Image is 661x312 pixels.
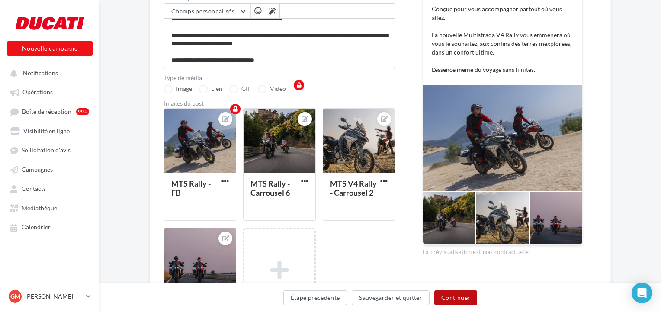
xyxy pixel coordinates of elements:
button: Champs personnalisés [164,4,250,19]
a: GM [PERSON_NAME] [7,288,93,305]
button: Sauvegarder et quitter [352,290,430,305]
div: MTS V4 Rally - Carrousel 2 [330,179,377,197]
span: Boîte de réception [22,108,71,115]
button: Nouvelle campagne [7,41,93,56]
div: MTS Rally - Carrousel 6 [250,179,290,197]
a: Visibilité en ligne [5,123,94,138]
a: Contacts [5,180,94,196]
label: Type de média [164,75,395,81]
p: Conçue pour vous accompagner partout où vous allez. La nouvelle Multistrada V4 Rally vous emmèner... [432,5,574,74]
span: Calendrier [22,224,51,231]
p: [PERSON_NAME] [25,292,83,301]
span: GM [10,292,20,301]
a: Calendrier [5,219,94,235]
button: Étape précédente [283,290,347,305]
a: Opérations [5,84,94,100]
span: Visibilité en ligne [23,127,70,135]
span: Opérations [22,89,53,96]
span: Notifications [23,69,58,77]
div: Open Intercom Messenger [632,283,652,303]
div: La prévisualisation est non-contractuelle [423,245,583,256]
a: Campagnes [5,161,94,177]
span: Contacts [22,185,46,193]
span: Médiathèque [22,204,57,212]
div: MTS Rally - FB [171,179,211,197]
button: Continuer [434,290,477,305]
a: Boîte de réception99+ [5,103,94,119]
button: Notifications [5,65,91,80]
a: Médiathèque [5,200,94,216]
span: Campagnes [22,166,53,173]
span: Sollicitation d'avis [22,147,71,154]
span: Champs personnalisés [171,7,234,15]
div: Images du post [164,100,395,106]
div: 99+ [76,108,89,115]
a: Sollicitation d'avis [5,142,94,158]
